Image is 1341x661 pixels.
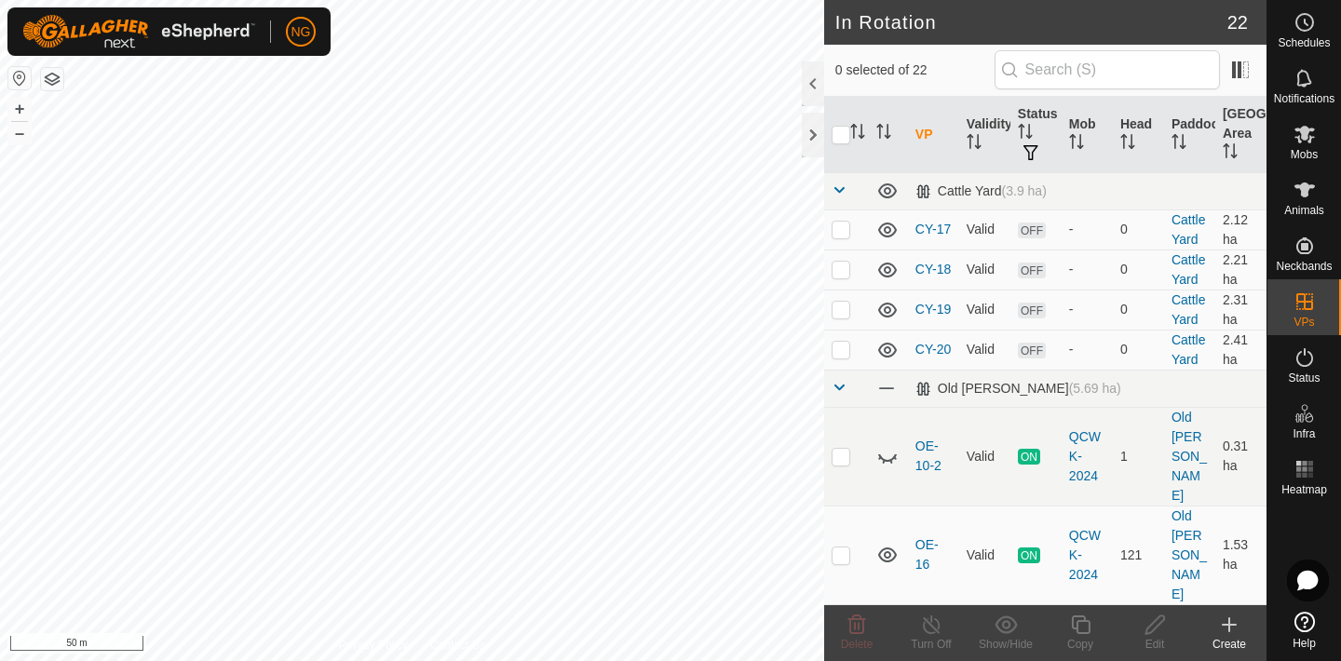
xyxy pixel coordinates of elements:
div: QCWK-2024 [1069,427,1105,486]
div: Show/Hide [968,636,1043,653]
span: Infra [1293,428,1315,439]
h2: In Rotation [835,11,1227,34]
td: 0 [1113,209,1164,250]
th: Mob [1062,97,1113,173]
span: Help [1293,638,1316,649]
a: CY-18 [915,262,951,277]
td: 2.21 ha [1215,250,1266,290]
span: 22 [1227,8,1248,36]
td: 2.41 ha [1215,330,1266,370]
td: 1 [1113,407,1164,506]
div: - [1069,340,1105,359]
td: 1.53 ha [1215,506,1266,604]
a: Old [PERSON_NAME] [1172,410,1207,503]
button: Reset Map [8,67,31,89]
span: OFF [1018,263,1046,278]
span: Neckbands [1276,261,1332,272]
span: Schedules [1278,37,1330,48]
th: Paddock [1164,97,1215,173]
button: – [8,122,31,144]
a: OE-10-2 [915,438,941,473]
td: Valid [959,330,1010,370]
span: 0 selected of 22 [835,61,995,80]
a: Cattle Yard [1172,212,1206,247]
p-sorticon: Activate to sort [876,127,891,142]
td: 0 [1113,330,1164,370]
a: Cattle Yard [1172,252,1206,287]
span: OFF [1018,223,1046,238]
img: Gallagher Logo [22,15,255,48]
span: (3.9 ha) [1002,183,1047,198]
td: Valid [959,250,1010,290]
button: + [8,98,31,120]
span: Mobs [1291,149,1318,160]
th: Status [1010,97,1062,173]
td: 2.12 ha [1215,209,1266,250]
td: Valid [959,290,1010,330]
a: Cattle Yard [1172,292,1206,327]
div: Create [1192,636,1266,653]
span: NG [291,22,311,42]
a: OE-16 [915,537,939,572]
div: Edit [1117,636,1192,653]
th: VP [908,97,959,173]
span: Notifications [1274,93,1334,104]
span: Heatmap [1281,484,1327,495]
a: Cattle Yard [1172,332,1206,367]
a: Old [PERSON_NAME] [1172,508,1207,601]
span: Delete [841,638,874,651]
span: OFF [1018,343,1046,358]
div: - [1069,260,1105,279]
th: Validity [959,97,1010,173]
p-sorticon: Activate to sort [1223,146,1238,161]
td: Valid [959,506,1010,604]
div: Cattle Yard [915,183,1047,199]
td: 0 [1113,250,1164,290]
div: - [1069,220,1105,239]
div: Copy [1043,636,1117,653]
td: 0.31 ha [1215,407,1266,506]
a: Privacy Policy [338,637,408,654]
p-sorticon: Activate to sort [850,127,865,142]
a: CY-20 [915,342,951,357]
div: - [1069,300,1105,319]
td: 0 [1113,290,1164,330]
td: Valid [959,407,1010,506]
p-sorticon: Activate to sort [1120,137,1135,152]
span: Animals [1284,205,1324,216]
a: CY-17 [915,222,951,236]
a: Help [1267,604,1341,656]
td: 2.31 ha [1215,290,1266,330]
input: Search (S) [995,50,1220,89]
div: Old [PERSON_NAME] [915,381,1121,397]
span: ON [1018,547,1040,563]
a: CY-19 [915,302,951,317]
div: QCWK-2024 [1069,526,1105,585]
div: Turn Off [894,636,968,653]
p-sorticon: Activate to sort [1018,127,1033,142]
th: [GEOGRAPHIC_DATA] Area [1215,97,1266,173]
span: VPs [1294,317,1314,328]
p-sorticon: Activate to sort [1172,137,1186,152]
button: Map Layers [41,68,63,90]
p-sorticon: Activate to sort [967,137,982,152]
p-sorticon: Activate to sort [1069,137,1084,152]
span: OFF [1018,303,1046,318]
span: ON [1018,449,1040,465]
span: (5.69 ha) [1069,381,1121,396]
a: Contact Us [430,637,485,654]
span: Status [1288,372,1320,384]
td: 121 [1113,506,1164,604]
th: Head [1113,97,1164,173]
td: Valid [959,209,1010,250]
